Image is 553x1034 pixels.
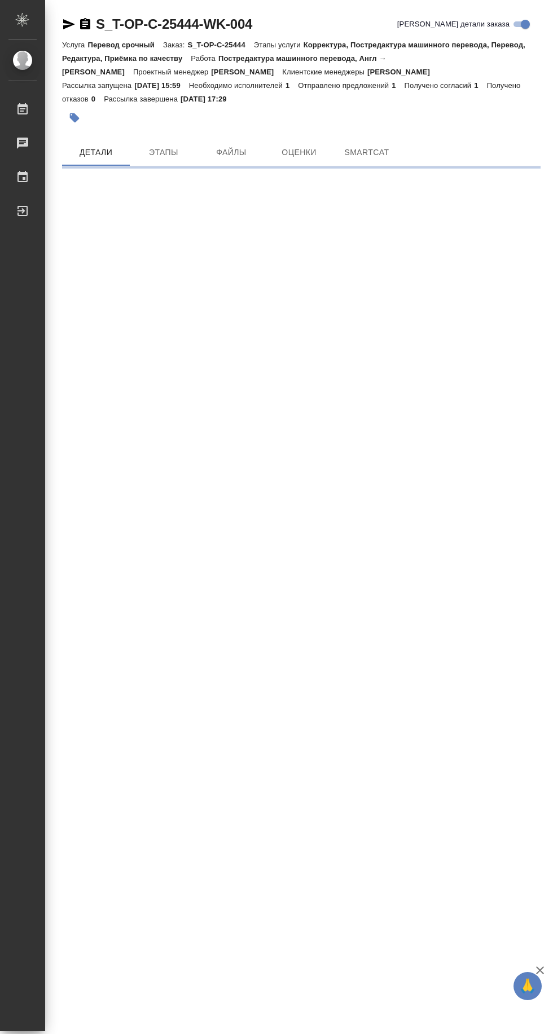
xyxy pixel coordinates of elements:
[189,81,286,90] p: Необходимо исполнителей
[181,95,235,103] p: [DATE] 17:29
[62,41,87,49] p: Услуга
[272,145,326,160] span: Оценки
[104,95,181,103] p: Рассылка завершена
[87,41,163,49] p: Перевод срочный
[91,95,104,103] p: 0
[163,41,187,49] p: Заказ:
[69,145,123,160] span: Детали
[211,68,282,76] p: [PERSON_NAME]
[254,41,304,49] p: Этапы услуги
[513,972,542,1000] button: 🙏
[62,81,134,90] p: Рассылка запущена
[133,68,211,76] p: Проектный менеджер
[187,41,253,49] p: S_T-OP-C-25444
[62,54,387,76] p: Постредактура машинного перевода, Англ → [PERSON_NAME]
[518,974,537,998] span: 🙏
[474,81,486,90] p: 1
[405,81,475,90] p: Получено согласий
[367,68,438,76] p: [PERSON_NAME]
[78,17,92,31] button: Скопировать ссылку
[191,54,218,63] p: Работа
[62,105,87,130] button: Добавить тэг
[134,81,189,90] p: [DATE] 15:59
[392,81,404,90] p: 1
[298,81,392,90] p: Отправлено предложений
[340,145,394,160] span: SmartCat
[204,145,258,160] span: Файлы
[282,68,367,76] p: Клиентские менеджеры
[137,145,191,160] span: Этапы
[286,81,298,90] p: 1
[96,16,252,32] a: S_T-OP-C-25444-WK-004
[397,19,510,30] span: [PERSON_NAME] детали заказа
[62,17,76,31] button: Скопировать ссылку для ЯМессенджера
